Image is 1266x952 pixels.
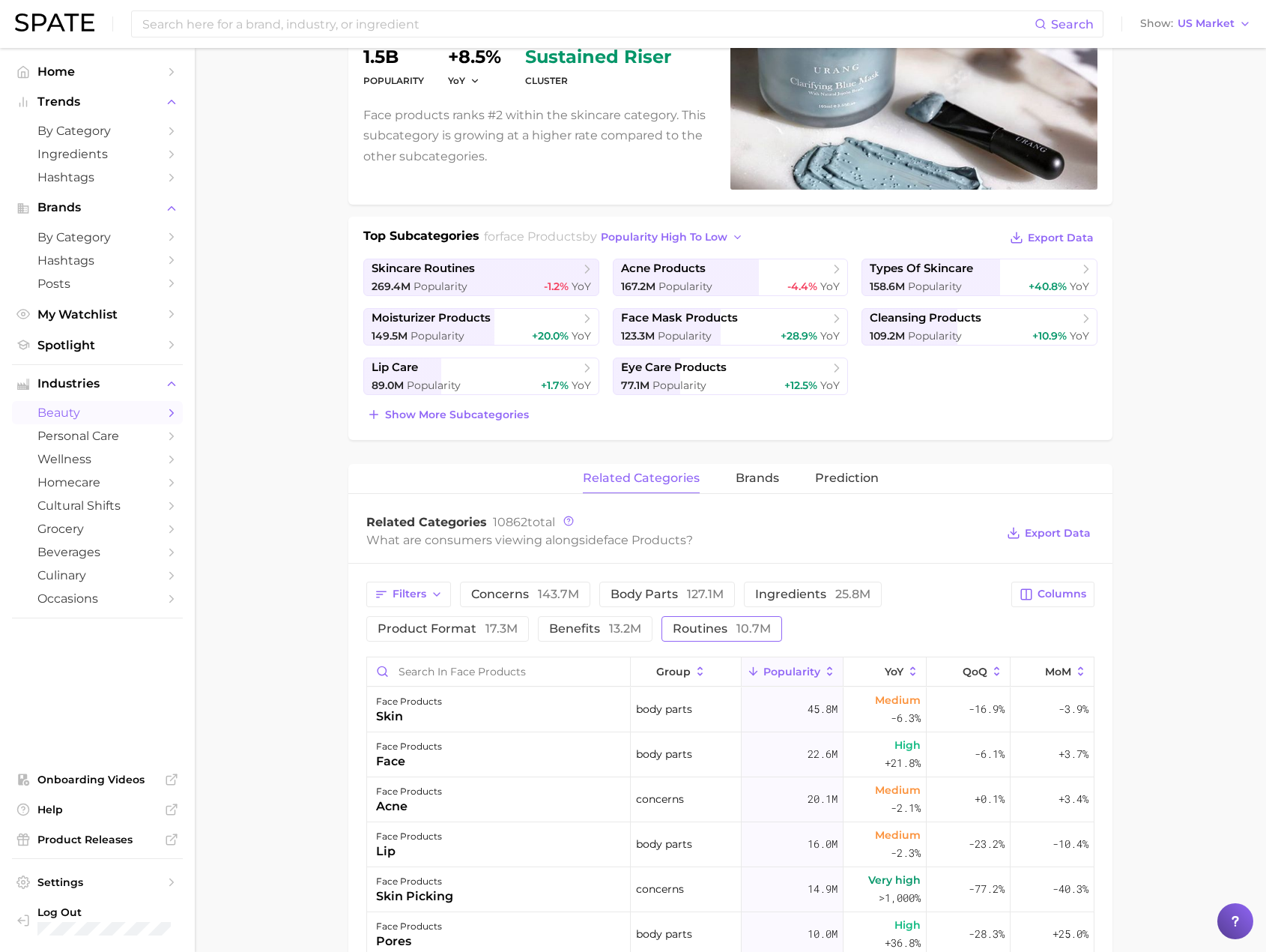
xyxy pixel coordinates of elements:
button: face productsacneconcerns20.1mMedium-2.1%+0.1%+3.4% [367,777,1094,822]
span: +10.9% [1032,329,1067,343]
span: YoY [572,379,591,392]
span: Posts [37,277,157,291]
span: wellness [37,452,157,466]
span: -2.3% [891,844,921,862]
span: YoY [1070,329,1089,343]
span: +0.1% [975,790,1005,808]
a: wellness [12,448,183,471]
button: face productsfacebody parts22.6mHigh+21.8%-6.1%+3.7% [367,732,1094,777]
button: face productsskinbody parts45.8mMedium-6.3%-16.9%-3.9% [367,687,1094,732]
span: -77.2% [969,880,1005,898]
span: Popularity [658,329,712,343]
span: 123.3m [621,329,655,343]
span: 20.1m [808,790,838,808]
span: benefits [549,623,641,635]
span: Search [1051,17,1094,31]
span: Medium [875,781,921,799]
span: 167.2m [621,280,655,293]
span: Very high [868,871,921,889]
span: Help [37,803,157,816]
a: culinary [12,564,183,587]
a: face mask products123.3m Popularity+28.9% YoY [613,308,849,346]
span: face products [604,533,686,547]
a: Onboarding Videos [12,768,183,791]
span: skincare routines [372,262,475,276]
button: Export Data [1006,227,1097,248]
span: Spotlight [37,338,157,352]
button: Trends [12,91,183,113]
span: -23.2% [969,835,1005,853]
dd: 1.5b [363,48,424,66]
span: Popularity [763,666,820,678]
dt: cluster [525,72,671,90]
button: Brands [12,196,183,219]
span: +25.0% [1053,925,1088,943]
span: acne products [621,262,706,276]
span: -6.3% [891,709,921,727]
span: Popularity [652,379,706,392]
span: concerns [636,880,684,898]
span: body parts [636,700,692,718]
div: acne [376,798,442,816]
a: Product Releases [12,828,183,851]
span: lip care [372,361,418,375]
span: -6.1% [975,745,1005,763]
button: Columns [1011,582,1094,607]
span: YoY [885,666,903,678]
span: 149.5m [372,329,408,343]
span: face mask products [621,311,738,325]
button: Industries [12,373,183,395]
span: 10862 [493,515,527,529]
a: Hashtags [12,249,183,272]
span: +3.7% [1058,745,1088,763]
span: concerns [636,790,684,808]
dd: +8.5% [448,48,501,66]
a: My Watchlist [12,303,183,326]
span: +21.8% [885,754,921,772]
span: types of skincare [870,262,973,276]
span: YoY [448,74,465,87]
img: SPATE [15,13,94,31]
span: brands [736,472,779,485]
a: acne products167.2m Popularity-4.4% YoY [613,259,849,296]
span: Show [1140,19,1173,28]
a: Home [12,60,183,83]
button: Popularity [742,657,844,687]
span: 143.7m [538,587,579,601]
div: face products [376,783,442,801]
span: grocery [37,522,157,536]
span: concerns [471,588,579,600]
button: face productsskin pickingconcerns14.9mVery high>1,000%-77.2%-40.3% [367,867,1094,912]
span: 22.6m [808,745,838,763]
span: 10.7m [736,621,771,636]
span: total [493,515,555,529]
span: body parts [611,588,724,600]
span: YoY [820,280,840,293]
span: +3.4% [1058,790,1088,808]
div: face products [376,738,442,756]
span: cleansing products [870,311,981,325]
span: -3.9% [1058,700,1088,718]
span: for by [484,229,748,244]
button: QoQ [927,657,1010,687]
span: Product Releases [37,833,157,846]
button: face productslipbody parts16.0mMedium-2.3%-23.2%-10.4% [367,822,1094,867]
a: types of skincare158.6m Popularity+40.8% YoY [861,259,1097,296]
span: 45.8m [808,700,838,718]
a: Hashtags [12,166,183,189]
dt: Popularity [363,72,424,90]
span: 17.3m [485,621,518,636]
span: -1.2% [544,280,569,293]
span: by Category [37,230,157,244]
p: Face products ranks #2 within the skincare category. This subcategory is growing at a higher rate... [363,105,712,166]
span: body parts [636,835,692,853]
span: Popularity [407,379,461,392]
span: homecare [37,475,157,489]
div: skin picking [376,888,453,906]
span: Export Data [1025,527,1091,540]
a: eye care products77.1m Popularity+12.5% YoY [613,358,849,395]
span: 109.2m [870,329,905,343]
a: beverages [12,540,183,564]
span: -28.3% [969,925,1005,943]
button: group [631,657,742,687]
